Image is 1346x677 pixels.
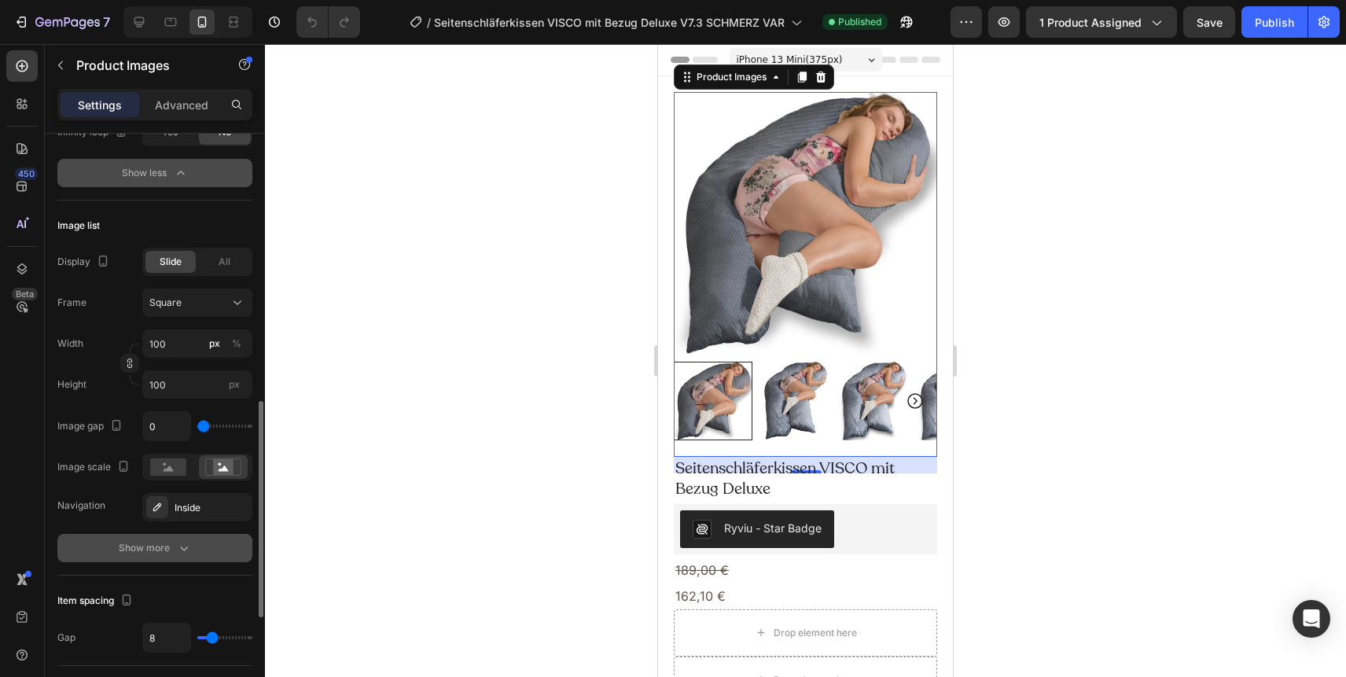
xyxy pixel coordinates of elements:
button: 7 [6,6,117,38]
div: Show less [122,165,189,181]
div: Beta [12,288,38,300]
div: Image gap [57,416,126,437]
button: Show more [57,534,252,562]
span: Square [149,296,182,310]
label: Frame [57,296,86,310]
input: px% [142,329,252,358]
div: Item spacing [57,591,136,612]
label: Width [57,337,83,351]
div: Show more [119,540,192,556]
div: Open Intercom Messenger [1293,600,1330,638]
button: Save [1183,6,1235,38]
button: px [227,334,246,353]
div: Display [57,252,112,273]
span: Slide [160,255,182,269]
p: 7 [103,13,110,31]
span: / [427,14,431,31]
input: Auto [143,412,190,440]
p: Settings [78,97,122,113]
input: px [142,370,252,399]
p: Advanced [155,97,208,113]
div: Drop element here [116,630,199,642]
div: Navigation [57,499,105,513]
span: Seitenschläferkissen VISCO mit Bezug Deluxe V7.3 SCHMERZ VAR [434,14,785,31]
button: Publish [1241,6,1307,38]
div: Inside [175,501,248,515]
span: 1 product assigned [1039,14,1142,31]
div: Image scale [57,457,133,478]
div: Image list [57,219,100,233]
div: % [232,337,241,351]
iframe: Design area [658,44,953,677]
button: Show less [57,159,252,187]
input: Auto [143,624,190,652]
button: % [205,334,224,353]
div: px [209,337,220,351]
button: Square [142,289,252,317]
div: Gap [57,631,75,645]
label: Height [57,377,86,392]
div: 450 [15,167,38,180]
span: Published [838,15,881,29]
p: Product Images [76,56,210,75]
span: px [229,378,240,390]
button: 1 product assigned [1026,6,1177,38]
div: Undo/Redo [296,6,360,38]
span: Save [1197,16,1223,29]
div: Publish [1255,14,1294,31]
span: All [219,255,230,269]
